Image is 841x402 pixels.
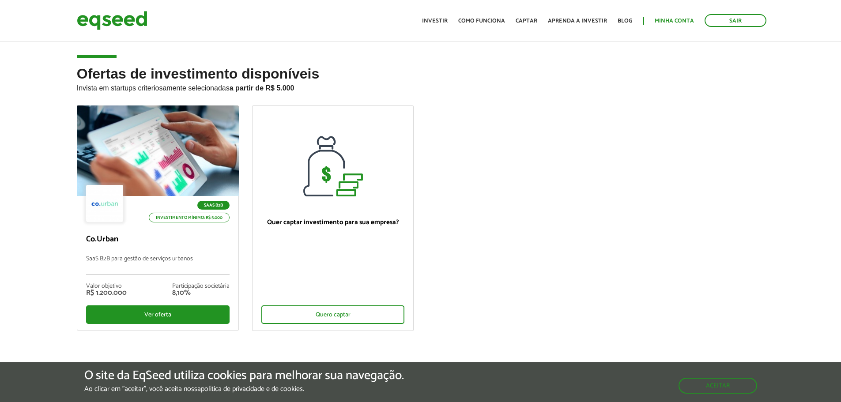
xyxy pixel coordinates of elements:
[705,14,766,27] a: Sair
[86,305,230,324] div: Ver oferta
[77,105,239,331] a: SaaS B2B Investimento mínimo: R$ 5.000 Co.Urban SaaS B2B para gestão de serviços urbanos Valor ob...
[86,283,127,289] div: Valor objetivo
[86,255,230,274] p: SaaS B2B para gestão de serviços urbanos
[86,289,127,297] div: R$ 1.200.000
[201,386,303,393] a: política de privacidade e de cookies
[230,84,294,92] strong: a partir de R$ 5.000
[172,283,230,289] div: Participação societária
[86,235,230,244] p: Co.Urban
[679,378,757,394] button: Aceitar
[172,289,230,297] div: 8,10%
[516,18,537,24] a: Captar
[458,18,505,24] a: Como funciona
[548,18,607,24] a: Aprenda a investir
[655,18,694,24] a: Minha conta
[422,18,448,24] a: Investir
[84,385,404,393] p: Ao clicar em "aceitar", você aceita nossa .
[149,213,230,222] p: Investimento mínimo: R$ 5.000
[77,9,147,32] img: EqSeed
[77,82,765,92] p: Invista em startups criteriosamente selecionadas
[261,218,405,226] p: Quer captar investimento para sua empresa?
[618,18,632,24] a: Blog
[197,201,230,210] p: SaaS B2B
[84,369,404,383] h5: O site da EqSeed utiliza cookies para melhorar sua navegação.
[261,305,405,324] div: Quero captar
[252,105,414,331] a: Quer captar investimento para sua empresa? Quero captar
[77,66,765,105] h2: Ofertas de investimento disponíveis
